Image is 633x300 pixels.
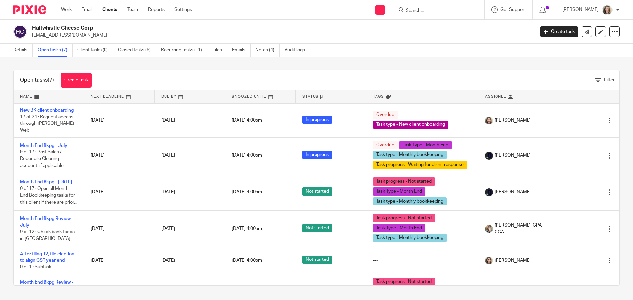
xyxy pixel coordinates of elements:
[77,44,113,57] a: Client tasks (0)
[604,78,615,82] span: Filter
[20,186,77,205] span: 0 of 17 · Open all Month-End Bookkeeping tasks for this client if there are prior...
[485,188,493,196] img: deximal_460x460_FB_Twitter.png
[102,6,117,13] a: Clients
[302,256,332,264] span: Not started
[373,161,467,169] span: Task progress - Waiting for client response
[399,141,452,149] span: Task Type - Month End
[20,115,74,133] span: 17 of 24 · Request access through [PERSON_NAME] Web
[302,187,332,196] span: Not started
[174,6,192,13] a: Settings
[373,257,472,264] div: ---
[373,177,435,186] span: Task progress - Not started
[495,189,531,195] span: [PERSON_NAME]
[81,6,92,13] a: Email
[540,26,578,37] a: Create task
[38,44,73,57] a: Open tasks (7)
[495,222,542,235] span: [PERSON_NAME], CPA CGA
[161,190,175,194] span: [DATE]
[61,6,72,13] a: Work
[32,32,530,39] p: [EMAIL_ADDRESS][DOMAIN_NAME]
[232,258,262,263] span: [DATE] 4:00pm
[373,187,425,196] span: Task Type - Month End
[20,108,74,113] a: New BK client onboarding
[302,224,332,232] span: Not started
[373,214,435,222] span: Task progress - Not started
[127,6,138,13] a: Team
[485,152,493,160] img: deximal_460x460_FB_Twitter.png
[302,95,319,98] span: Status
[161,44,207,57] a: Recurring tasks (11)
[373,111,398,119] span: Overdue
[13,25,27,39] img: svg%3E
[20,180,72,184] a: Month End Bkpg - [DATE]
[84,247,155,274] td: [DATE]
[495,257,531,264] span: [PERSON_NAME]
[84,103,155,137] td: [DATE]
[232,153,262,158] span: [DATE] 4:00pm
[373,234,447,242] span: Task type - Monthly bookkeeping
[495,117,531,123] span: [PERSON_NAME]
[84,137,155,174] td: [DATE]
[485,117,493,124] img: IMG_7896.JPG
[13,5,46,14] img: Pixie
[212,44,227,57] a: Files
[232,95,266,98] span: Snoozed Until
[232,227,262,231] span: [DATE] 4:00pm
[84,210,155,247] td: [DATE]
[20,77,54,84] h1: Open tasks
[20,265,55,269] span: 0 of 1 · Subtask 1
[405,8,465,14] input: Search
[84,174,155,210] td: [DATE]
[20,150,64,168] span: 9 of 17 · Post Sales / Reconcile Clearing account, if applicable
[161,258,175,263] span: [DATE]
[602,5,613,15] img: IMG_7896.JPG
[148,6,165,13] a: Reports
[302,151,332,159] span: In progress
[20,280,73,291] a: Month End Bkpg Review - [DATE]
[562,6,599,13] p: [PERSON_NAME]
[118,44,156,57] a: Closed tasks (5)
[302,116,332,124] span: In progress
[500,7,526,12] span: Get Support
[20,143,67,148] a: Month End Bkpg - July
[13,44,33,57] a: Details
[256,44,280,57] a: Notes (4)
[20,252,74,263] a: After filing T2, file election to align GST year end
[161,153,175,158] span: [DATE]
[373,121,448,129] span: Task type - New client onboarding
[373,278,435,286] span: Task progress - Not started
[373,151,447,159] span: Task type - Monthly bookkeeping
[232,190,262,195] span: [DATE] 4:00pm
[61,73,92,88] a: Create task
[232,118,262,123] span: [DATE] 4:00pm
[20,230,75,241] span: 0 of 12 · Check bank feeds in [GEOGRAPHIC_DATA]
[373,141,398,149] span: Overdue
[161,118,175,123] span: [DATE]
[161,226,175,231] span: [DATE]
[373,224,425,232] span: Task Type - Month End
[232,44,251,57] a: Emails
[485,225,493,233] img: Chrissy%20McGale%20Bio%20Pic%201.jpg
[20,216,73,228] a: Month End Bkpg Review - July
[48,77,54,83] span: (7)
[373,197,447,205] span: Task type - Monthly bookkeeping
[373,95,384,98] span: Tags
[485,257,493,264] img: IMG_7896.JPG
[32,25,431,32] h2: Haltwhistle Cheese Corp
[285,44,310,57] a: Audit logs
[495,152,531,159] span: [PERSON_NAME]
